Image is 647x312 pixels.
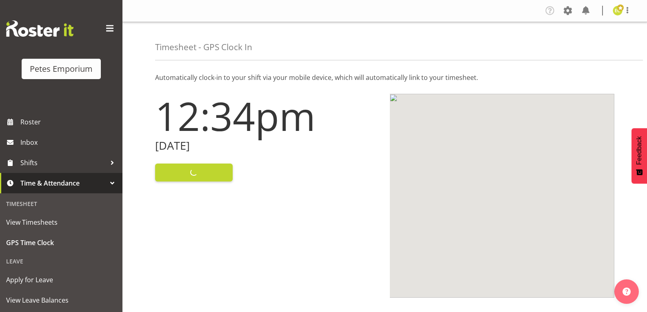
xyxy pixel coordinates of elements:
[20,136,118,148] span: Inbox
[636,136,643,165] span: Feedback
[2,253,120,270] div: Leave
[155,73,614,82] p: Automatically clock-in to your shift via your mobile device, which will automatically link to you...
[155,42,252,52] h4: Timesheet - GPS Clock In
[2,290,120,310] a: View Leave Balances
[20,157,106,169] span: Shifts
[623,288,631,296] img: help-xxl-2.png
[2,270,120,290] a: Apply for Leave
[155,94,380,138] h1: 12:34pm
[631,128,647,184] button: Feedback - Show survey
[2,212,120,232] a: View Timesheets
[6,294,116,306] span: View Leave Balances
[20,177,106,189] span: Time & Attendance
[613,6,623,15] img: emma-croft7499.jpg
[6,20,73,37] img: Rosterit website logo
[2,232,120,253] a: GPS Time Clock
[6,237,116,249] span: GPS Time Clock
[20,116,118,128] span: Roster
[6,274,116,286] span: Apply for Leave
[155,139,380,152] h2: [DATE]
[2,195,120,212] div: Timesheet
[30,63,93,75] div: Petes Emporium
[6,216,116,228] span: View Timesheets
